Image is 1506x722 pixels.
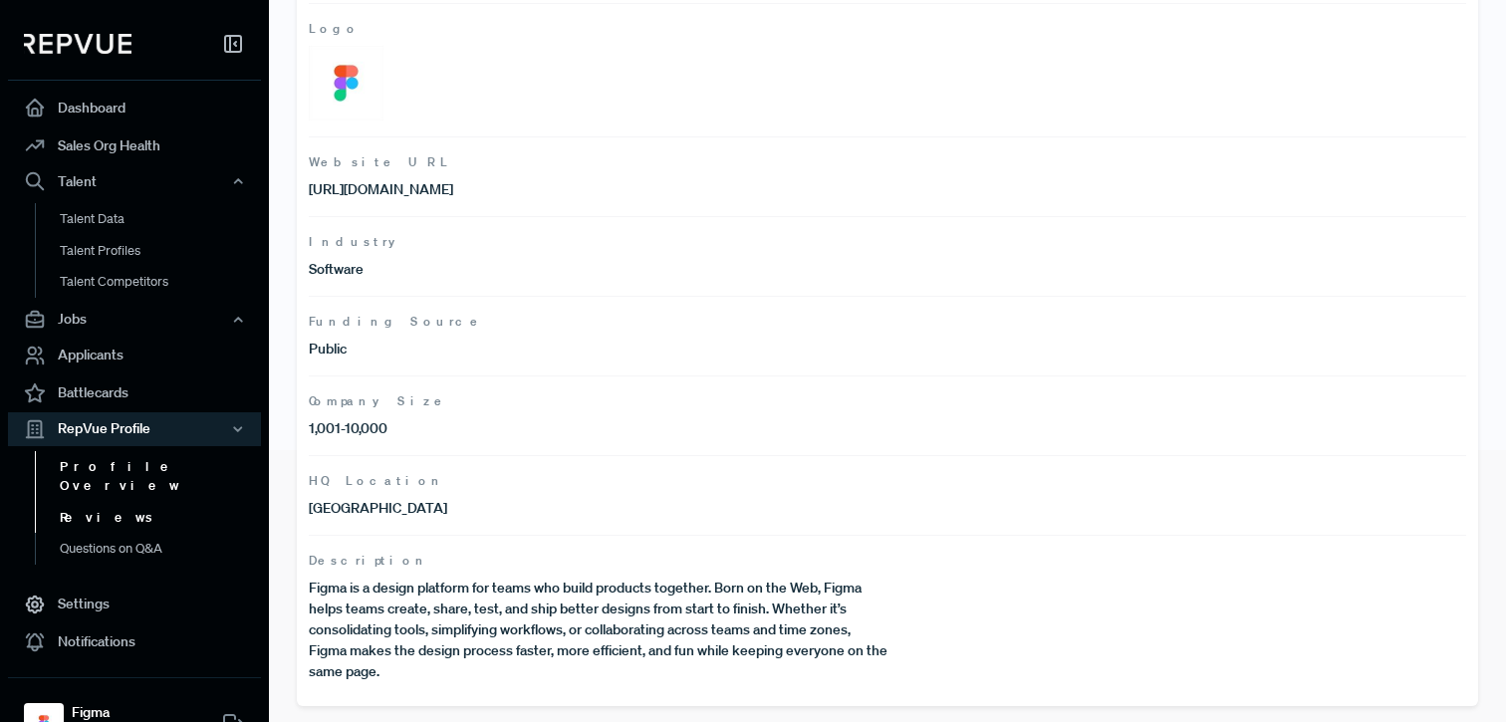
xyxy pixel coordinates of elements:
a: Settings [8,586,261,623]
a: Applicants [8,337,261,374]
p: 1,001-10,000 [309,418,887,439]
a: Talent Competitors [35,266,288,298]
a: Notifications [8,623,261,661]
a: Battlecards [8,374,261,412]
span: HQ Location [309,472,1466,490]
span: Company Size [309,392,1466,410]
p: Public [309,339,887,360]
p: [GEOGRAPHIC_DATA] [309,498,887,519]
p: Figma is a design platform for teams who build products together. Born on the Web, Figma helps te... [309,578,887,682]
button: RepVue Profile [8,412,261,446]
img: RepVue [24,34,131,54]
p: Software [309,259,887,280]
a: Profile Overview [35,451,288,502]
span: Description [309,552,1466,570]
span: Website URL [309,153,1466,171]
a: Sales Org Health [8,126,261,164]
button: Jobs [8,303,261,337]
a: Dashboard [8,89,261,126]
span: Industry [309,233,1466,251]
a: Questions on Q&A [35,533,288,565]
img: Logo [309,46,383,120]
button: Talent [8,164,261,198]
span: Funding Source [309,313,1466,331]
p: [URL][DOMAIN_NAME] [309,179,887,200]
a: Talent Profiles [35,235,288,267]
span: Logo [309,20,1466,38]
a: Talent Data [35,203,288,235]
a: Reviews [35,502,288,534]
